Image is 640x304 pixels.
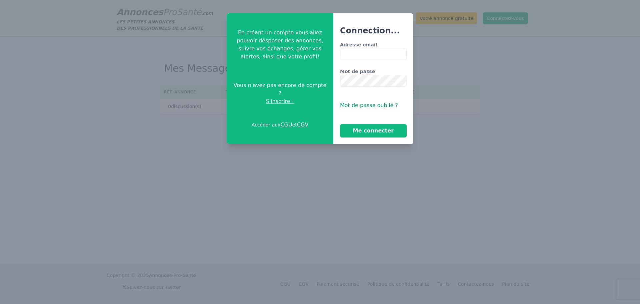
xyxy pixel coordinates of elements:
[280,121,292,128] a: CGU
[232,81,328,97] span: Vous n'avez pas encore de compte ?
[340,68,407,75] label: Mot de passe
[340,102,398,108] span: Mot de passe oublié ?
[266,97,294,105] span: S'inscrire !
[340,25,407,36] h3: Connection...
[232,29,328,61] p: En créant un compte vous allez pouvoir désposer des annonces, suivre vos échanges, gérer vos aler...
[297,121,309,128] a: CGV
[252,121,309,129] p: Accéder aux et
[340,41,407,48] label: Adresse email
[340,124,407,137] button: Me connecter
